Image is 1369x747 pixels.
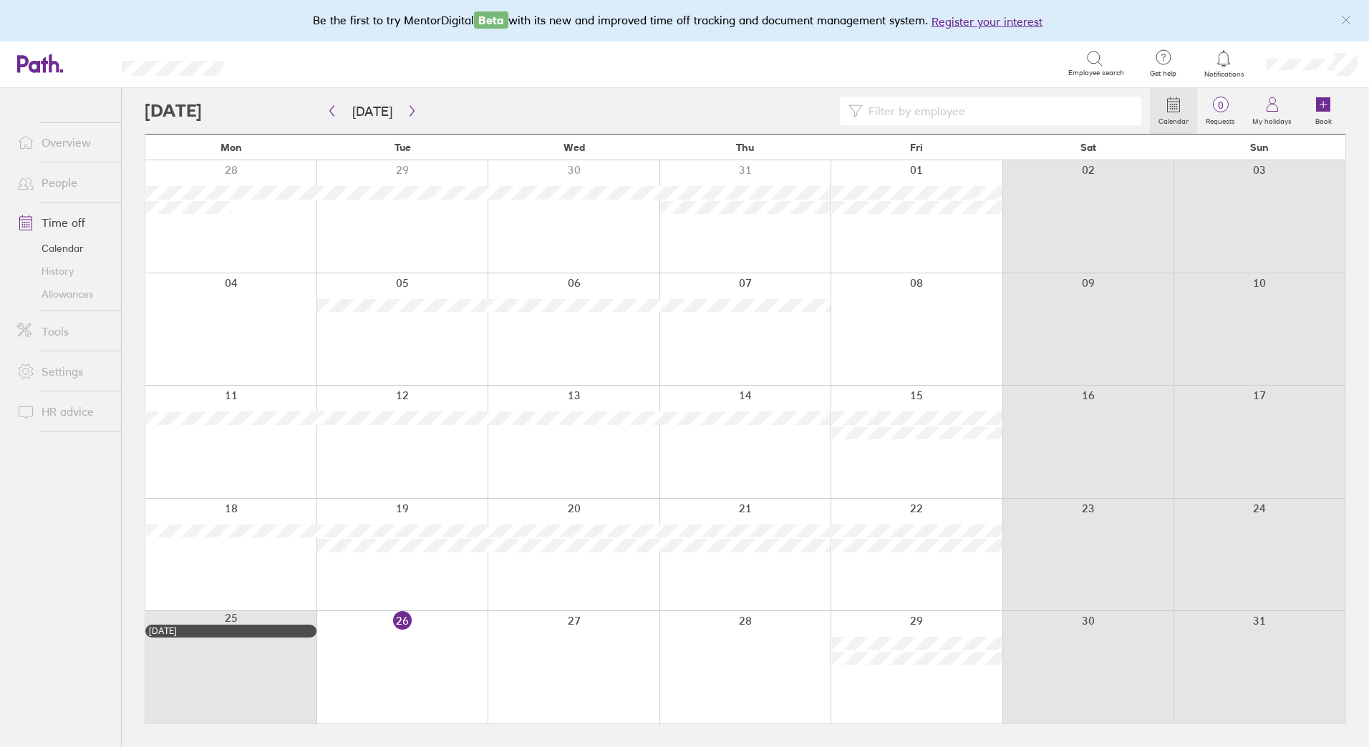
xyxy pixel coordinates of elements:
[563,142,585,153] span: Wed
[6,128,121,157] a: Overview
[6,208,121,237] a: Time off
[863,97,1133,125] input: Filter by employee
[932,13,1043,30] button: Register your interest
[6,397,121,426] a: HR advice
[1244,113,1300,126] label: My holidays
[341,99,404,123] button: [DATE]
[1197,99,1244,111] span: 0
[736,142,754,153] span: Thu
[1150,113,1197,126] label: Calendar
[1300,88,1346,134] a: Book
[313,11,1057,30] div: Be the first to try MentorDigital with its new and improved time off tracking and document manage...
[1244,88,1300,134] a: My holidays
[474,11,508,29] span: Beta
[1307,113,1340,126] label: Book
[149,626,313,636] div: [DATE]
[1080,142,1096,153] span: Sat
[1140,69,1186,78] span: Get help
[910,142,923,153] span: Fri
[1197,113,1244,126] label: Requests
[6,168,121,197] a: People
[6,317,121,346] a: Tools
[1201,70,1247,79] span: Notifications
[6,237,121,260] a: Calendar
[262,57,299,69] div: Search
[1250,142,1269,153] span: Sun
[6,260,121,283] a: History
[1068,69,1124,77] span: Employee search
[395,142,411,153] span: Tue
[6,283,121,306] a: Allowances
[6,357,121,386] a: Settings
[221,142,242,153] span: Mon
[1150,88,1197,134] a: Calendar
[1197,88,1244,134] a: 0Requests
[1201,49,1247,79] a: Notifications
